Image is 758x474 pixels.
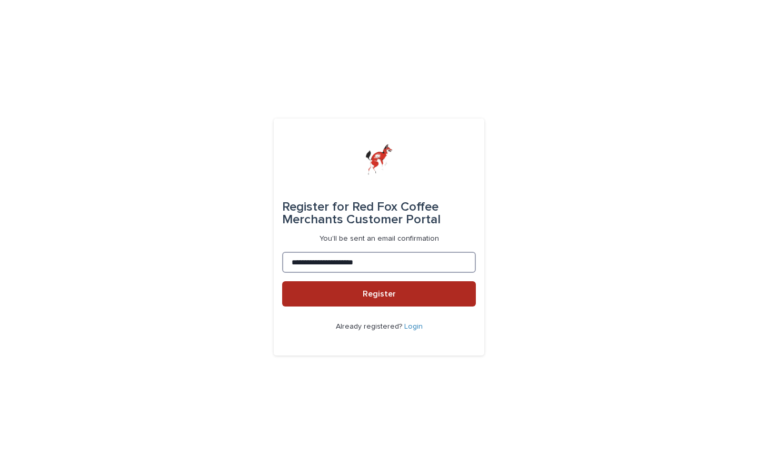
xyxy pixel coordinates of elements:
[363,290,396,298] span: Register
[320,234,439,243] p: You'll be sent an email confirmation
[336,323,404,330] span: Already registered?
[282,192,476,234] div: Red Fox Coffee Merchants Customer Portal
[404,323,423,330] a: Login
[365,144,392,175] img: zttTXibQQrCfv9chImQE
[282,281,476,307] button: Register
[282,201,349,213] span: Register for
